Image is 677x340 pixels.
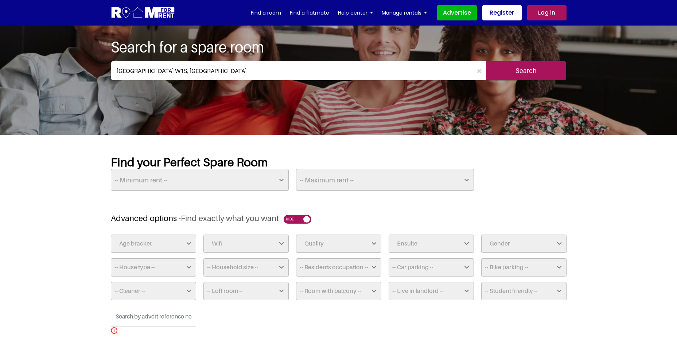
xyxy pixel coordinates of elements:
a: Register [482,5,522,20]
input: Where do you want to live. Search by town or postcode [111,61,472,80]
a: Advertise [437,5,477,20]
a: Log in [527,5,567,20]
input: Search by advert reference no. [111,306,196,327]
a: Manage rentals [382,7,427,18]
a: Find a flatmate [290,7,329,18]
h3: Advanced options - [111,213,567,223]
a: Help center [338,7,373,18]
img: Logo for Room for Rent, featuring a welcoming design with a house icon and modern typography [111,6,175,20]
img: info.svg [111,327,117,334]
input: Search [486,61,566,80]
a: Find a room [251,7,281,18]
h1: Search for a spare room [111,38,567,55]
strong: Find your Perfect Spare Room [111,155,268,169]
span: Find exactly what you want [181,213,279,223]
